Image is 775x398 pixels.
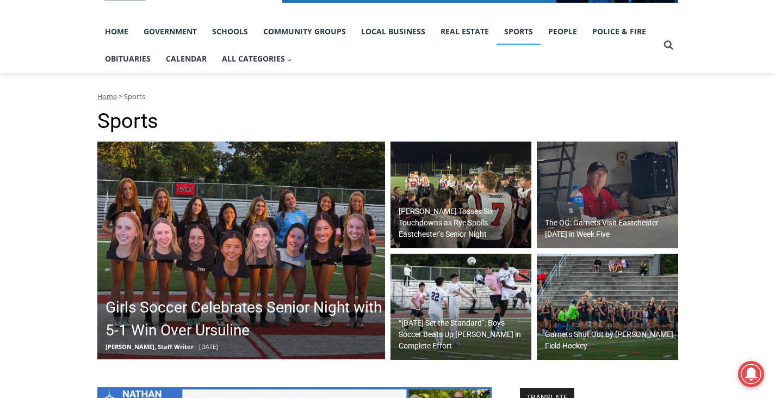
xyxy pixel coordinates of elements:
nav: Breadcrumbs [97,91,678,102]
div: 2 [114,92,119,103]
a: Home [97,91,117,101]
a: Police & Fire [585,18,654,45]
h2: The OG: Garnets Visit Eastchester [DATE] in Week Five [545,217,675,240]
span: Sports [124,91,145,101]
span: > [119,91,122,101]
a: Schools [204,18,256,45]
a: [PERSON_NAME] Tosses Six Touchdowns as Rye Spoils Eastchester’s Senior Night [390,142,532,248]
img: (PHOTO: The Rye Football team after their 48-23 Week Five win on October 10, 2025. Contributed.) [390,142,532,248]
a: Home [97,18,136,45]
nav: Primary Navigation [97,18,659,73]
h2: [PERSON_NAME] Tosses Six Touchdowns as Rye Spoils Eastchester’s Senior Night [399,206,529,240]
a: “[DATE] Set the Standard”: Boys Soccer Beats Up [PERSON_NAME] in Complete Effort [390,254,532,360]
a: [PERSON_NAME] Read Sanctuary Fall Fest: [DATE] [1,108,157,136]
img: (PHOTO: The 2025 Rye Girls Soccer seniors. L to R: Parker Calhoun, Claire Curran, Alessia MacKinn... [97,142,385,359]
a: Government [136,18,204,45]
span: [DATE] [199,342,218,351]
img: (PHOTO: Rye Boys Soccer's Eddie Kehoe (#9 pink) goes up for a header against Pelham on October 8,... [390,254,532,360]
div: Birds of Prey: Falcon and hawk demos [114,32,152,89]
a: The OG: Garnets Visit Eastchester [DATE] in Week Five [537,142,678,248]
a: People [541,18,585,45]
a: Intern @ [DOMAIN_NAME] [262,106,527,136]
button: Child menu of All Categories [214,45,300,72]
div: "[PERSON_NAME] and I covered the [DATE] Parade, which was a really eye opening experience as I ha... [275,1,514,106]
a: Obituaries [97,45,158,72]
img: (PHOTO: The Rye Field Hockey team celebrating on September 16, 2025. Credit: Maureen Tsuchida.) [537,254,678,360]
h2: “[DATE] Set the Standard”: Boys Soccer Beats Up [PERSON_NAME] in Complete Effort [399,317,529,352]
button: View Search Form [659,35,678,55]
h4: [PERSON_NAME] Read Sanctuary Fall Fest: [DATE] [9,109,139,134]
a: Girls Soccer Celebrates Senior Night with 5-1 Win Over Ursuline [PERSON_NAME], Staff Writer - [DATE] [97,142,385,359]
a: Real Estate [433,18,497,45]
a: Garnets Shut Out by [PERSON_NAME] Field Hockey [537,254,678,360]
a: Calendar [158,45,214,72]
span: - [195,342,197,351]
a: Sports [497,18,541,45]
a: Local Business [354,18,433,45]
a: Community Groups [256,18,354,45]
span: Intern @ [DOMAIN_NAME] [284,108,504,133]
div: 6 [127,92,132,103]
span: [PERSON_NAME], Staff Writer [106,342,194,351]
img: (PHOTO" Steve “The OG” Feeney in the press box at Rye High School's Nugent Stadium, 2022.) [537,142,678,248]
h2: Girls Soccer Celebrates Senior Night with 5-1 Win Over Ursuline [106,296,382,342]
div: / [121,92,124,103]
h1: Sports [97,109,678,134]
h2: Garnets Shut Out by [PERSON_NAME] Field Hockey [545,329,675,352]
